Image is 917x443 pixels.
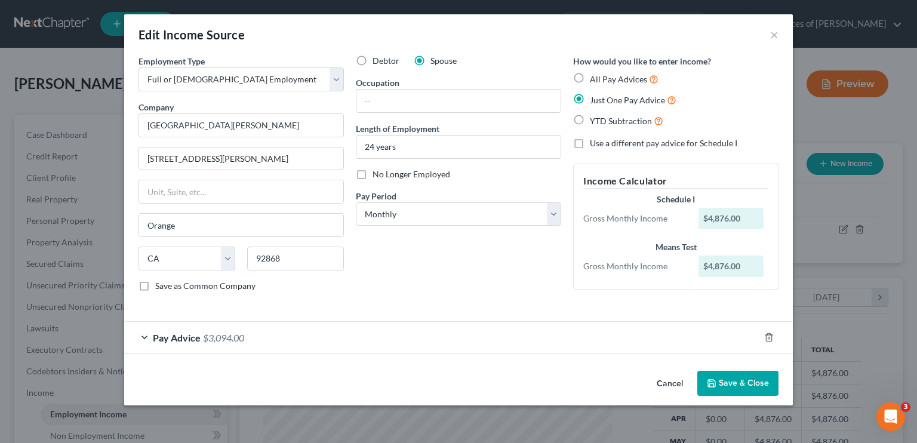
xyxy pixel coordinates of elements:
[590,95,665,105] span: Just One Pay Advice
[698,208,764,229] div: $4,876.00
[139,147,343,170] input: Enter address...
[577,260,693,272] div: Gross Monthly Income
[770,27,778,42] button: ×
[139,214,343,236] input: Enter city...
[583,241,768,253] div: Means Test
[356,191,396,201] span: Pay Period
[577,213,693,224] div: Gross Monthly Income
[373,56,399,66] span: Debtor
[139,180,343,203] input: Unit, Suite, etc...
[139,26,245,43] div: Edit Income Source
[583,174,768,189] h5: Income Calculator
[139,56,205,66] span: Employment Type
[356,136,561,158] input: ex: 2 years
[698,256,764,277] div: $4,876.00
[247,247,344,270] input: Enter zip...
[697,371,778,396] button: Save & Close
[139,113,344,137] input: Search company by name...
[153,332,201,343] span: Pay Advice
[876,402,905,431] iframe: Intercom live chat
[430,56,457,66] span: Spouse
[590,116,652,126] span: YTD Subtraction
[590,138,737,148] span: Use a different pay advice for Schedule I
[647,372,693,396] button: Cancel
[203,332,244,343] span: $3,094.00
[583,193,768,205] div: Schedule I
[373,169,450,179] span: No Longer Employed
[155,281,256,291] span: Save as Common Company
[901,402,910,412] span: 3
[139,102,174,112] span: Company
[356,90,561,112] input: --
[356,76,399,89] label: Occupation
[590,74,647,84] span: All Pay Advices
[356,122,439,135] label: Length of Employment
[573,55,711,67] label: How would you like to enter income?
